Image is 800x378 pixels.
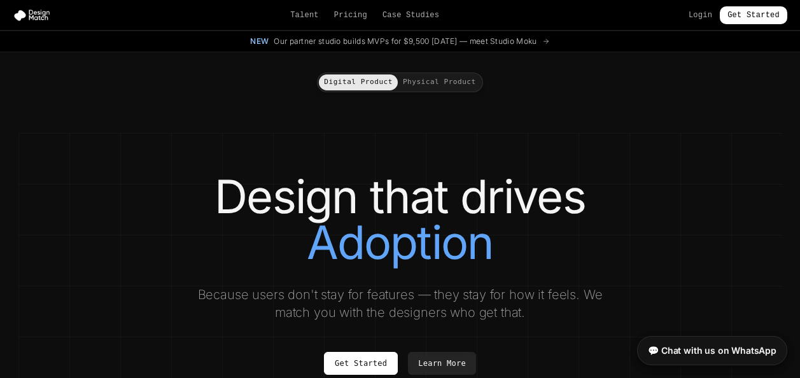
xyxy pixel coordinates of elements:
button: Digital Product [319,74,398,90]
a: Learn More [408,352,476,375]
span: Our partner studio builds MVPs for $9,500 [DATE] — meet Studio Moku [274,36,537,46]
button: Physical Product [398,74,481,90]
a: Get Started [720,6,787,24]
a: 💬 Chat with us on WhatsApp [637,336,787,365]
a: Get Started [324,352,398,375]
span: Adoption [307,220,494,265]
a: Case Studies [382,10,439,20]
a: Login [689,10,712,20]
a: Talent [290,10,319,20]
p: Because users don't stay for features — they stay for how it feels. We match you with the designe... [186,286,614,321]
img: Design Match [13,9,56,22]
h1: Design that drives [44,174,757,265]
span: New [250,36,269,46]
a: Pricing [334,10,367,20]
